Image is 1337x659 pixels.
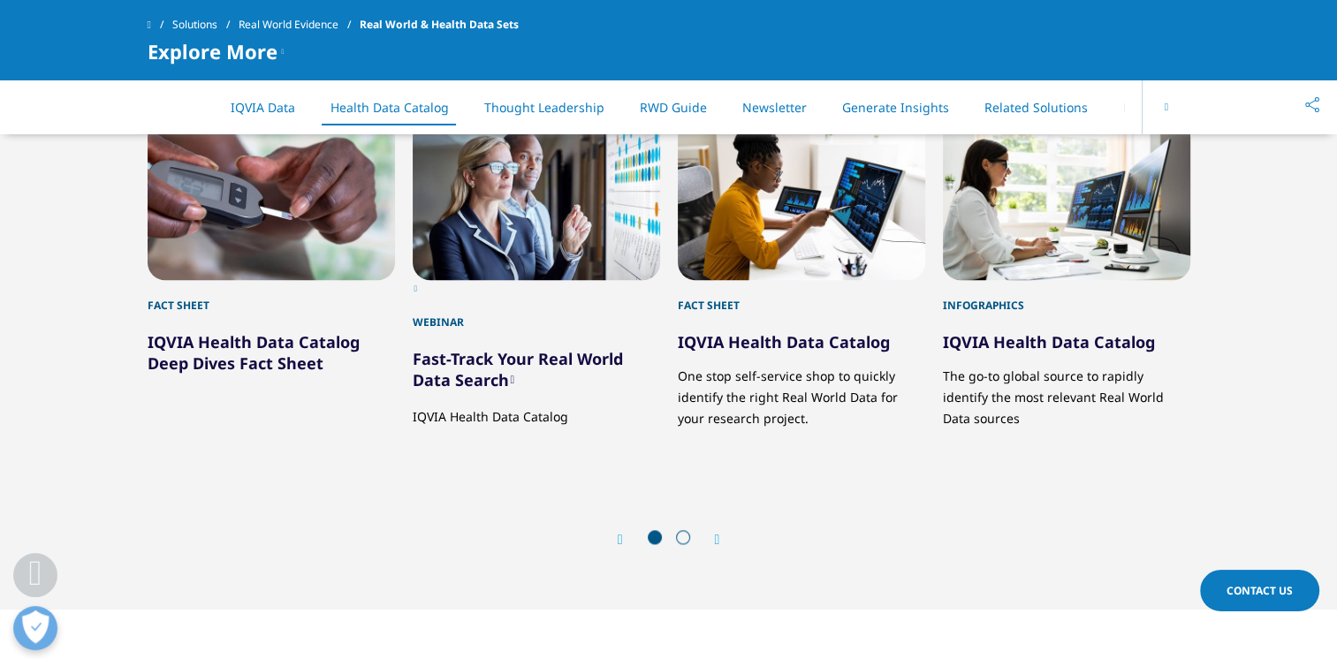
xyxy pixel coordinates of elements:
[239,9,360,41] a: Real World Evidence
[360,9,519,41] span: Real World & Health Data Sets
[413,393,660,428] p: IQVIA Health Data Catalog
[1227,583,1293,598] span: Contact Us
[172,9,239,41] a: Solutions
[678,119,925,451] div: 3 / 5
[943,331,1155,352] a: IQVIA Health Data Catalog
[1200,570,1319,611] a: Contact Us
[943,119,1190,451] div: 4 / 5
[1123,99,1202,116] a: Explore More
[943,280,1190,314] div: Infographics
[640,99,707,116] a: RWD Guide
[330,99,449,116] a: Health Data Catalog
[842,99,949,116] a: Generate Insights
[148,280,395,314] div: Fact Sheet
[148,41,277,62] span: Explore More
[413,119,660,451] div: 2 / 5
[943,352,1190,429] p: The go-to global source to rapidly identify the most relevant Real World Data sources
[148,331,360,374] a: IQVIA Health Data Catalog Deep Dives Fact Sheet
[413,348,623,390] a: Fast-Track Your Real World Data Search
[484,99,604,116] a: Thought Leadership
[678,331,890,352] a: IQVIA Health Data Catalog
[231,99,295,116] a: IQVIA Data
[413,297,660,330] div: Webinar
[742,99,807,116] a: Newsletter
[678,280,925,314] div: Fact Sheet
[148,119,395,451] div: 1 / 5
[13,606,57,650] button: Open Preferences
[984,99,1088,116] a: Related Solutions
[678,352,925,451] p: One stop self-service shop to quickly identify the right Real World Data for your research project.
[618,531,641,548] div: Previous slide
[697,531,720,548] div: Next slide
